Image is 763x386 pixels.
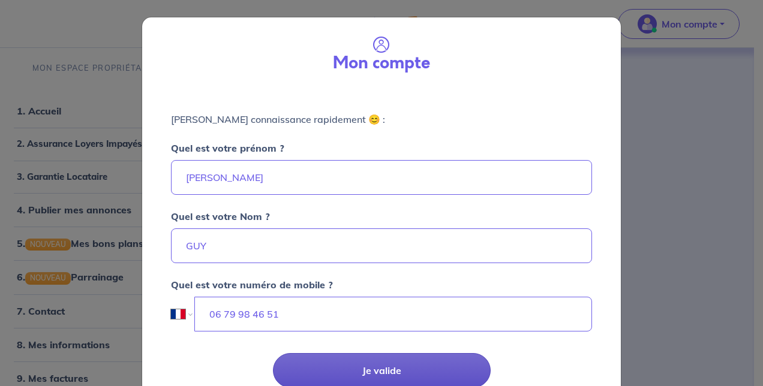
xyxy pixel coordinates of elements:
p: [PERSON_NAME] connaissance rapidement 😊 : [171,112,592,126]
input: Ex : Durand [171,228,592,263]
strong: Quel est votre prénom ? [171,142,284,154]
h3: Mon compte [333,53,430,74]
strong: Quel est votre Nom ? [171,210,270,222]
strong: Quel est votre numéro de mobile ? [171,279,333,291]
input: Ex : 06 06 06 06 06 [194,297,592,331]
input: Ex : Martin [171,160,592,195]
